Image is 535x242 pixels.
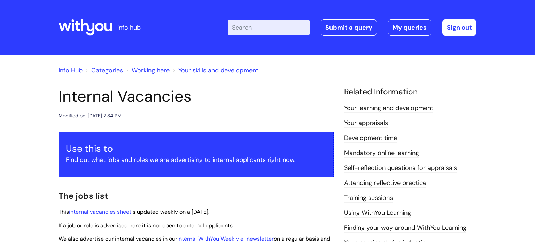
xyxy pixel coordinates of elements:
[59,111,122,120] div: Modified on: [DATE] 2:34 PM
[117,22,141,33] p: info hub
[321,19,377,36] a: Submit a query
[59,222,234,229] span: If a job or role is advertised here it is not open to external applicants.
[125,65,170,76] li: Working here
[178,66,258,75] a: Your skills and development
[91,66,123,75] a: Categories
[84,65,123,76] li: Solution home
[344,179,426,188] a: Attending reflective practice
[66,143,326,154] h3: Use this to
[344,224,466,233] a: Finding your way around WithYou Learning
[344,164,457,173] a: Self-reflection questions for appraisals
[344,194,393,203] a: Training sessions
[69,208,131,216] a: internal vacancies sheet
[344,104,433,113] a: Your learning and development
[388,19,431,36] a: My queries
[59,208,209,216] span: This is updated weekly on a [DATE].
[59,66,83,75] a: Info Hub
[66,154,326,165] p: Find out what jobs and roles we are advertising to internal applicants right now.
[344,119,388,128] a: Your appraisals
[59,190,108,201] span: The jobs list
[344,134,397,143] a: Development time
[442,19,476,36] a: Sign out
[59,87,334,106] h1: Internal Vacancies
[344,209,411,218] a: Using WithYou Learning
[171,65,258,76] li: Your skills and development
[344,87,476,97] h4: Related Information
[228,19,476,36] div: | -
[228,20,310,35] input: Search
[344,149,419,158] a: Mandatory online learning
[132,66,170,75] a: Working here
